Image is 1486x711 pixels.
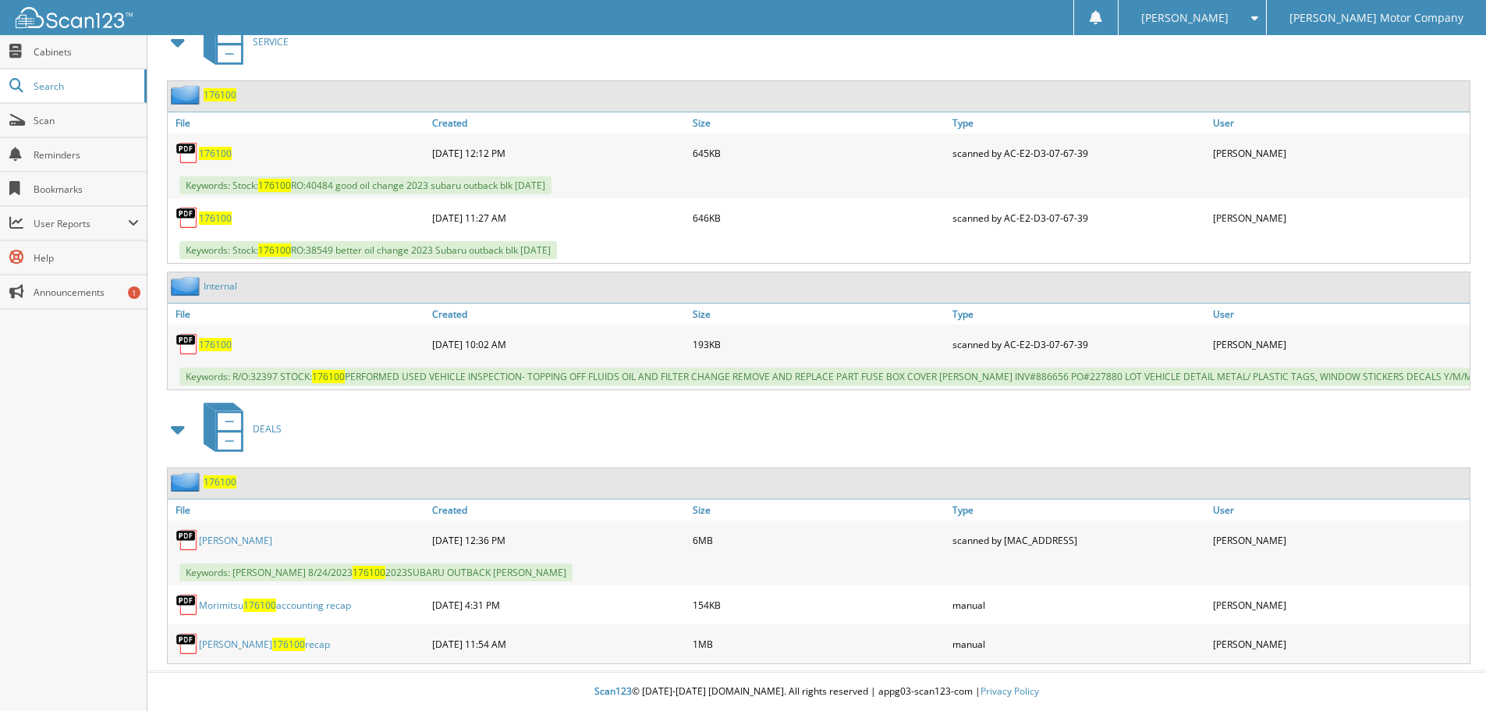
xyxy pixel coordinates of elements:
[176,528,199,552] img: PDF.png
[689,628,949,659] div: 1MB
[949,499,1209,521] a: Type
[1289,13,1463,23] span: [PERSON_NAME] Motor Company
[689,589,949,620] div: 154KB
[689,329,949,360] div: 193KB
[34,217,128,230] span: User Reports
[176,332,199,356] img: PDF.png
[168,304,428,325] a: File
[168,112,428,133] a: File
[428,329,689,360] div: [DATE] 10 :02 AM
[243,599,276,612] span: 176100
[1209,112,1470,133] a: User
[147,673,1486,711] div: © [DATE]-[DATE] [DOMAIN_NAME]. All rights reserved | appg03-scan123-com |
[1209,628,1470,659] div: [PERSON_NAME]
[949,112,1209,133] a: Type
[258,244,291,257] span: 176100
[428,589,689,620] div: [DATE] 4 :31 PM
[34,183,139,196] span: Bookmarks
[1209,329,1470,360] div: [PERSON_NAME]
[1209,137,1470,169] div: [PERSON_NAME]
[949,137,1209,169] div: scanned by AC-E2-D 3-07-67-39
[128,286,140,299] div: 1
[199,338,232,351] a: 176100
[1209,524,1470,556] div: [PERSON_NAME]
[353,566,385,579] span: 176100
[199,638,330,651] a: [PERSON_NAME]176100recap
[428,499,689,521] a: Created
[949,304,1209,325] a: Type
[594,684,632,698] span: Scan123
[168,499,428,521] a: File
[1209,304,1470,325] a: User
[981,684,1039,698] a: Privacy Policy
[34,114,139,127] span: Scan
[272,638,305,651] span: 176100
[1408,636,1486,711] iframe: Chat Widget
[179,563,573,581] span: Keywords: [PERSON_NAME] 8/24/ 2023 2023 SUBARU OUTBACK [PERSON_NAME]
[949,589,1209,620] div: manual
[171,276,204,296] img: folder2.png
[312,370,345,383] span: 176100
[16,7,133,28] img: scan123-logo-white.svg
[204,475,236,489] a: 176100
[428,137,689,169] div: [DATE] 12 :12 PM
[34,80,137,93] span: Search
[204,88,236,101] a: 176100
[1209,589,1470,620] div: [PERSON_NAME]
[176,593,199,617] img: PDF.png
[176,206,199,229] img: PDF.png
[253,35,289,48] span: SERVICE
[34,251,139,265] span: Help
[689,202,949,233] div: 646KB
[204,279,237,293] a: Internal
[428,112,689,133] a: Created
[949,628,1209,659] div: manual
[689,524,949,556] div: 6MB
[689,112,949,133] a: Size
[199,147,232,160] a: 176100
[689,499,949,521] a: Size
[258,179,291,192] span: 176100
[199,534,272,547] a: [PERSON_NAME]
[428,304,689,325] a: Created
[171,85,204,105] img: folder2.png
[199,212,232,225] a: 176100
[949,202,1209,233] div: scanned by AC-E2-D 3-07-67-39
[689,304,949,325] a: Size
[34,148,139,162] span: Reminders
[1141,13,1229,23] span: [PERSON_NAME]
[199,599,351,612] a: Morimitsu176100accounting recap
[428,524,689,556] div: [DATE] 12 :36 PM
[949,329,1209,360] div: scanned by AC-E2-D 3-07-67-39
[171,472,204,492] img: folder2.png
[1209,499,1470,521] a: User
[179,241,557,259] span: Keywords: Stock: RO:38549 better oil change 2023 Subaru outback blk [DATE]
[689,137,949,169] div: 645KB
[253,422,282,435] span: DEALS
[34,45,139,59] span: Cabinets
[176,632,199,656] img: PDF.png
[1209,202,1470,233] div: [PERSON_NAME]
[34,286,139,299] span: Announcements
[176,141,199,165] img: PDF.png
[194,398,282,460] a: DEALS
[194,11,289,73] a: SERVICE
[428,628,689,659] div: [DATE] 11 :54 AM
[949,524,1209,556] div: scanned by [MAC_ADDRESS]
[428,202,689,233] div: [DATE] 11 :27 AM
[179,176,551,194] span: Keywords: Stock: RO:40484 good oil change 2023 subaru outback blk [DATE]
